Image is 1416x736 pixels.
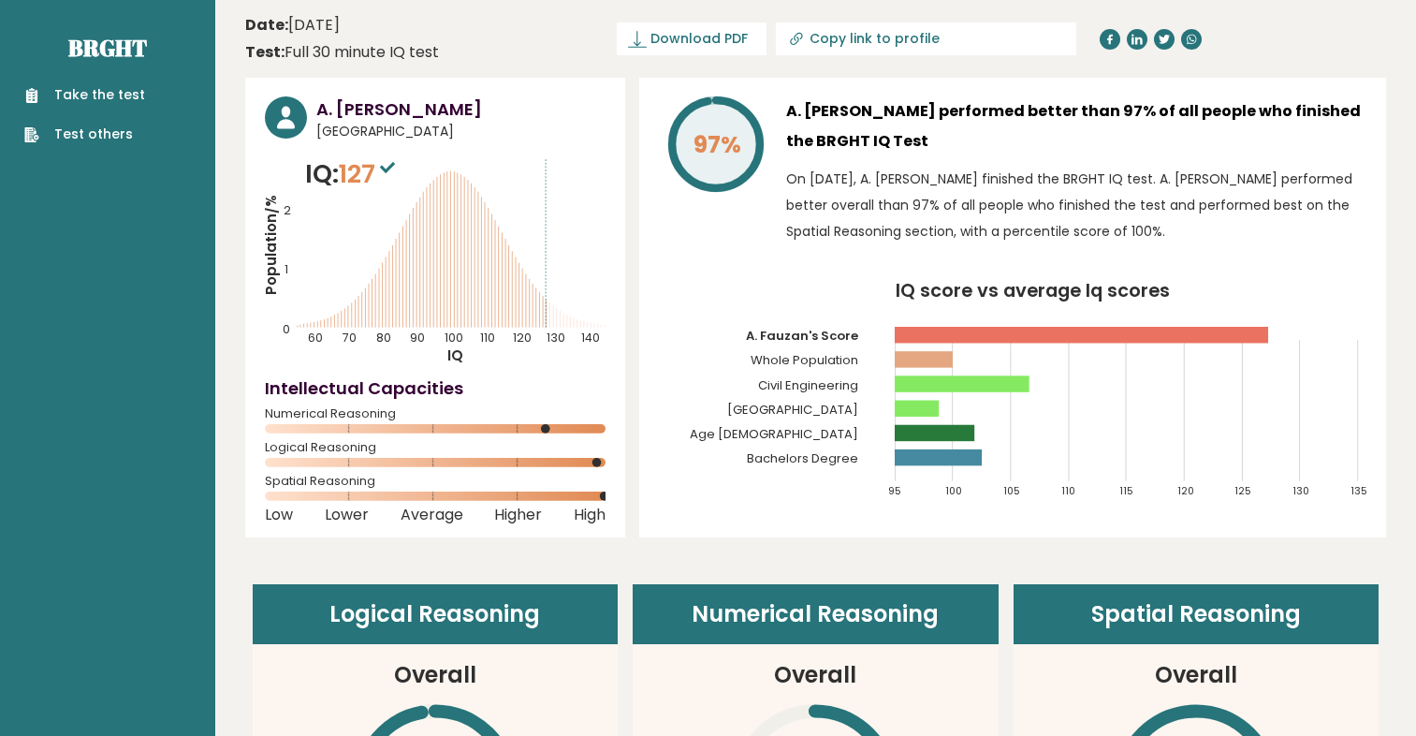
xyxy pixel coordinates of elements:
[574,511,606,519] span: High
[245,14,340,37] time: [DATE]
[1350,484,1367,498] tspan: 135
[447,346,463,366] tspan: IQ
[265,410,606,418] span: Numerical Reasoning
[401,511,463,519] span: Average
[265,444,606,451] span: Logical Reasoning
[727,401,858,419] tspan: [GEOGRAPHIC_DATA]
[746,327,858,345] tspan: A. Fauzan's Score
[410,330,425,346] tspan: 90
[480,330,495,346] tspan: 110
[1014,584,1380,644] header: Spatial Reasoning
[581,330,600,346] tspan: 140
[283,321,290,337] tspan: 0
[774,658,856,692] h3: Overall
[650,29,748,49] span: Download PDF
[617,22,766,55] a: Download PDF
[633,584,999,644] header: Numerical Reasoning
[245,14,288,36] b: Date:
[24,125,145,144] a: Test others
[265,511,293,519] span: Low
[693,128,741,161] tspan: 97%
[1234,484,1251,498] tspan: 125
[690,425,858,443] tspan: Age [DEMOGRAPHIC_DATA]
[265,375,606,401] h4: Intellectual Capacities
[394,658,476,692] h3: Overall
[1155,658,1237,692] h3: Overall
[946,484,963,498] tspan: 100
[758,375,858,393] tspan: Civil Engineering
[261,195,281,295] tspan: Population/%
[751,351,858,369] tspan: Whole Population
[245,41,285,63] b: Test:
[339,156,400,191] span: 127
[1003,484,1020,498] tspan: 105
[888,484,901,498] tspan: 95
[68,33,147,63] a: Brght
[786,166,1366,244] p: On [DATE], A. [PERSON_NAME] finished the BRGHT IQ test. A. [PERSON_NAME] performed better overall...
[494,511,542,519] span: Higher
[896,277,1170,303] tspan: IQ score vs average Iq scores
[1177,484,1194,498] tspan: 120
[24,85,145,105] a: Take the test
[308,330,323,346] tspan: 60
[343,330,357,346] tspan: 70
[1061,484,1075,498] tspan: 110
[547,330,565,346] tspan: 130
[265,478,606,485] span: Spatial Reasoning
[445,330,463,346] tspan: 100
[325,511,369,519] span: Lower
[284,202,291,218] tspan: 2
[316,96,606,122] h3: A. [PERSON_NAME]
[1119,484,1133,498] tspan: 115
[285,261,288,277] tspan: 1
[747,449,858,467] tspan: Bachelors Degree
[786,96,1366,156] h3: A. [PERSON_NAME] performed better than 97% of all people who finished the BRGHT IQ Test
[305,155,400,193] p: IQ:
[513,330,532,346] tspan: 120
[245,41,439,64] div: Full 30 minute IQ test
[1292,484,1309,498] tspan: 130
[253,584,619,644] header: Logical Reasoning
[376,330,391,346] tspan: 80
[316,122,606,141] span: [GEOGRAPHIC_DATA]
